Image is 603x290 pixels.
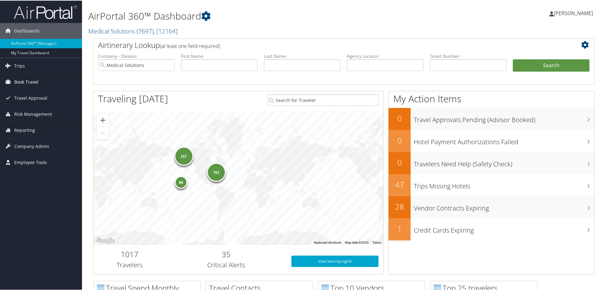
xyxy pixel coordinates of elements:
a: Open this area in Google Maps (opens a new window) [95,236,116,244]
span: Book Travel [14,74,38,89]
h3: Travelers [98,260,161,269]
img: airportal-logo.png [14,4,77,19]
span: Travel Approval [14,90,47,105]
h3: Critical Alerts [171,260,282,269]
h3: Credit Cards Expiring [414,222,594,234]
h2: Airtinerary Lookup [98,39,548,50]
button: Zoom out [97,126,109,139]
span: Reporting [14,122,35,138]
a: 0Hotel Payment Authorizations Failed [389,129,594,151]
h1: Traveling [DATE] [98,92,168,105]
h3: Travel Approvals Pending (Advisor Booked) [414,112,594,124]
span: Dashboards [14,22,40,38]
label: Company - Division: [98,52,175,59]
a: Terms (opens in new tab) [372,240,381,244]
h3: Travelers Need Help (Safety Check) [414,156,594,168]
a: 0Travel Approvals Pending (Advisor Booked) [389,107,594,129]
h2: 28 [389,201,411,211]
h2: 0 [389,134,411,145]
h1: AirPortal 360™ Dashboard [88,9,429,22]
span: Risk Management [14,106,52,121]
img: Google [95,236,116,244]
span: ( 7697 ) [137,26,154,35]
div: 157 [174,146,193,165]
h2: 0 [389,157,411,167]
h2: 35 [171,248,282,259]
div: 761 [207,162,225,181]
h3: Trips Missing Hotels [414,178,594,190]
h3: Hotel Payment Authorizations Failed [414,134,594,146]
a: 0Travelers Need Help (Safety Check) [389,151,594,174]
span: Trips [14,57,25,73]
a: Medical Solutions [88,26,178,35]
label: First Name: [181,52,258,59]
h2: 1 [389,223,411,234]
h2: 47 [389,179,411,189]
label: Last Name: [264,52,341,59]
a: View SecurityLogic® [291,255,378,266]
span: Company Admin [14,138,49,154]
label: Ticket Number: [430,52,506,59]
span: Map data ©2025 [345,240,369,244]
label: Agency Locator: [347,52,424,59]
h2: 1017 [98,248,161,259]
span: [PERSON_NAME] [554,9,593,16]
span: , [ 12164 ] [154,26,178,35]
button: Zoom in [97,113,109,126]
h1: My Action Items [389,92,594,105]
div: 99 [175,175,187,188]
span: (at least one field required) [160,42,220,49]
button: Keyboard shortcuts [314,240,341,244]
button: Search [513,59,589,71]
input: Search for Traveler [267,94,378,105]
span: Employee Tools [14,154,47,170]
a: 1Credit Cards Expiring [389,218,594,240]
h2: 0 [389,112,411,123]
h3: Vendor Contracts Expiring [414,200,594,212]
a: [PERSON_NAME] [549,3,599,22]
a: 47Trips Missing Hotels [389,174,594,196]
a: 28Vendor Contracts Expiring [389,196,594,218]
